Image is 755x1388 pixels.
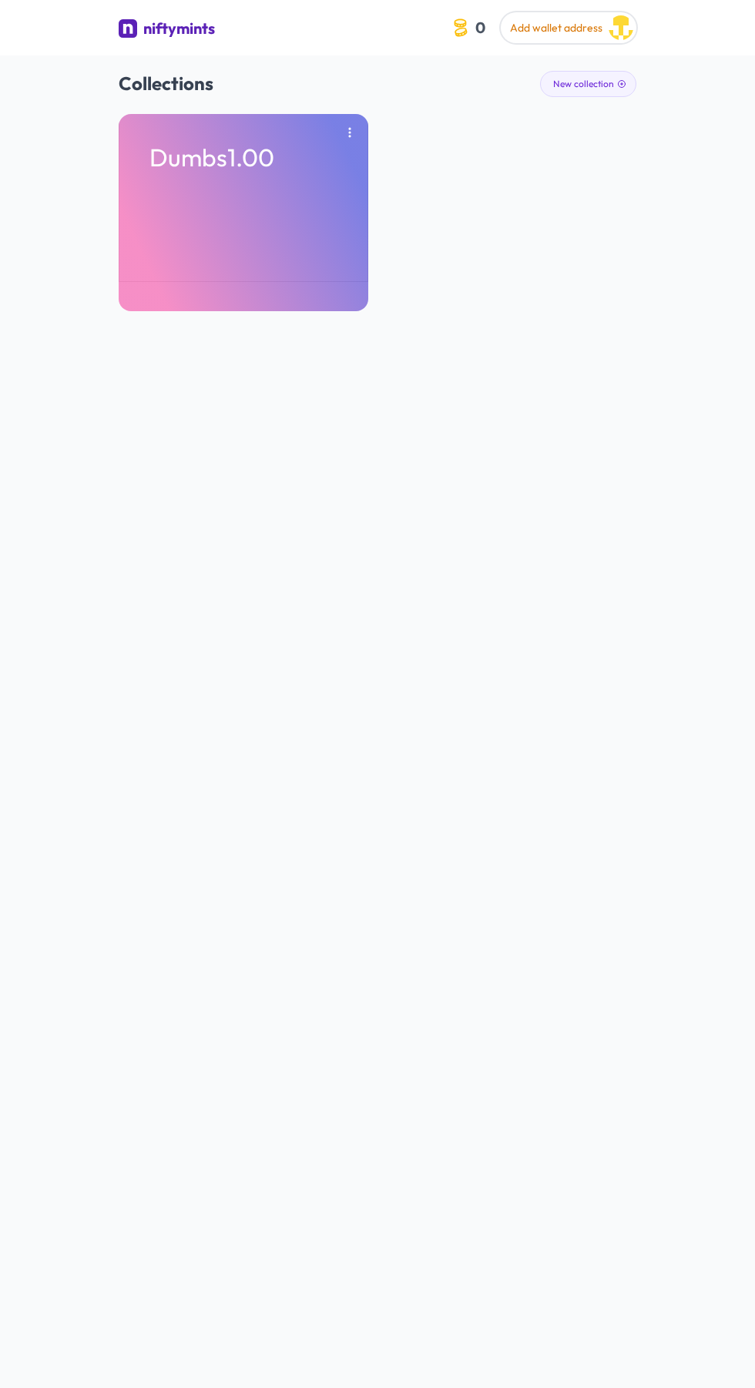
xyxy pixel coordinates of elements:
p: Dumbs1.00 [149,145,337,169]
img: Ænima 088 [609,15,633,40]
div: niftymints [143,18,215,39]
span: Add wallet address [510,21,602,35]
a: Dumbs1.00 [119,114,368,311]
h2: Collections [119,71,636,96]
button: Add wallet address [501,12,636,43]
img: coin-icon.3a8a4044.svg [448,15,472,39]
button: New collection [540,71,636,97]
a: niftymints [119,18,215,43]
span: 0 [472,15,488,39]
button: 0 [445,12,495,42]
img: niftymints logo [119,19,137,38]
